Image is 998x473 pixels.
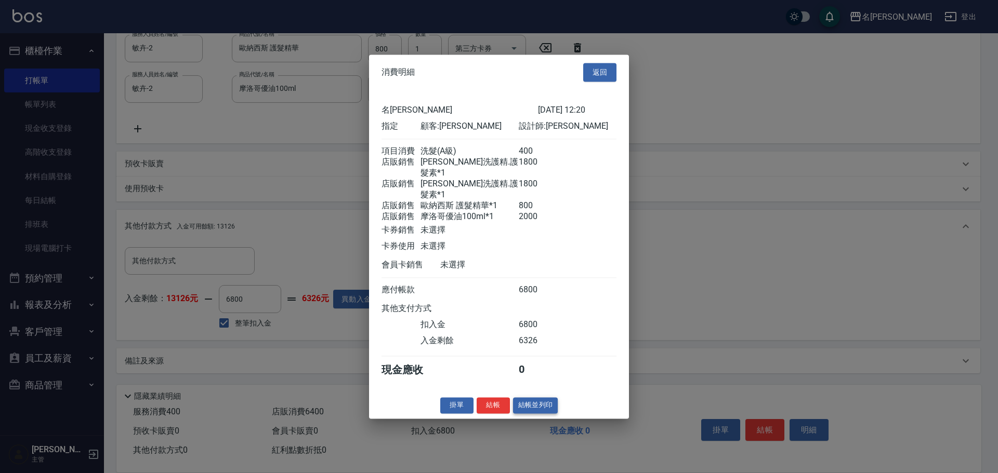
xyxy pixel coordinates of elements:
div: 名[PERSON_NAME] [382,105,538,116]
div: 洗髮(A級) [421,146,518,157]
div: 應付帳款 [382,285,421,295]
div: 未選擇 [440,260,538,271]
div: 未選擇 [421,225,518,236]
div: 店販銷售 [382,179,421,200]
div: 其他支付方式 [382,303,460,314]
div: 1800 [519,179,558,200]
div: 指定 [382,121,421,132]
span: 消費明細 [382,67,415,77]
div: 設計師: [PERSON_NAME] [519,121,616,132]
button: 返回 [583,63,616,82]
div: 會員卡銷售 [382,260,440,271]
div: 2000 [519,211,558,222]
div: 1800 [519,157,558,179]
div: 6800 [519,319,558,330]
div: 現金應收 [382,363,440,377]
div: [PERSON_NAME]洗護精.護髮素*1 [421,157,518,179]
div: 6326 [519,335,558,346]
button: 結帳並列印 [513,397,558,413]
div: 摩洛哥優油100ml*1 [421,211,518,222]
div: 店販銷售 [382,211,421,222]
div: 卡券銷售 [382,225,421,236]
div: 歐納西斯 護髮精華*1 [421,200,518,211]
div: 店販銷售 [382,157,421,179]
div: 800 [519,200,558,211]
div: [DATE] 12:20 [538,105,616,116]
div: 扣入金 [421,319,518,330]
div: 400 [519,146,558,157]
div: 項目消費 [382,146,421,157]
div: 6800 [519,285,558,295]
div: 0 [519,363,558,377]
button: 結帳 [477,397,510,413]
div: 入金剩餘 [421,335,518,346]
div: 未選擇 [421,241,518,252]
div: 顧客: [PERSON_NAME] [421,121,518,132]
div: 店販銷售 [382,200,421,211]
div: [PERSON_NAME]洗護精.護髮素*1 [421,179,518,200]
div: 卡券使用 [382,241,421,252]
button: 掛單 [440,397,474,413]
